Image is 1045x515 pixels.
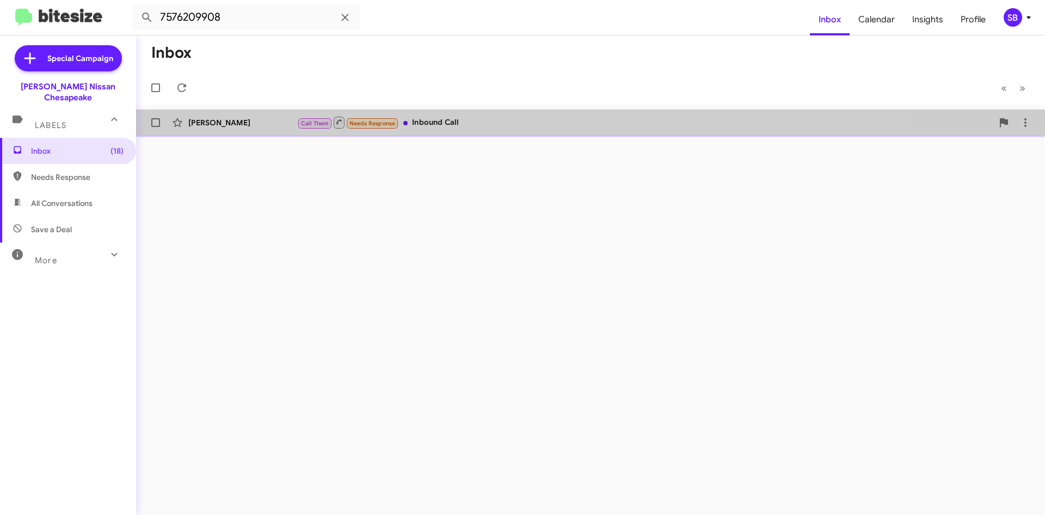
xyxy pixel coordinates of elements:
a: Inbox [810,4,850,35]
span: « [1001,81,1007,95]
button: SB [994,8,1033,27]
span: Special Campaign [47,53,113,64]
nav: Page navigation example [995,77,1032,99]
button: Next [1013,77,1032,99]
div: [PERSON_NAME] [188,117,297,128]
div: Inbound Call [297,116,993,129]
button: Previous [994,77,1013,99]
span: All Conversations [31,198,93,209]
a: Profile [952,4,994,35]
span: » [1019,81,1025,95]
a: Calendar [850,4,903,35]
span: More [35,256,57,265]
span: Needs Response [31,172,124,183]
input: Search [132,4,360,31]
span: Labels [35,120,66,130]
span: Inbox [31,146,124,156]
span: Needs Response [349,120,396,127]
span: Save a Deal [31,224,72,235]
a: Insights [903,4,952,35]
span: Call Them [301,120,329,127]
span: (18) [110,146,124,156]
div: SB [1004,8,1022,27]
a: Special Campaign [15,45,122,71]
h1: Inbox [151,44,192,62]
